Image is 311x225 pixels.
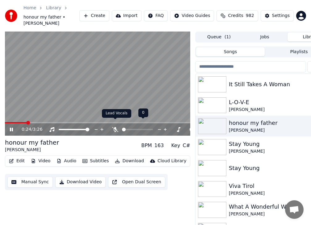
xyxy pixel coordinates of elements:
[154,142,164,149] div: 163
[23,5,79,27] nav: breadcrumb
[171,142,180,149] div: Key
[112,10,141,21] button: Import
[144,10,168,21] button: FAQ
[170,10,214,21] button: Video Guides
[6,157,27,165] button: Edit
[5,138,59,147] div: honour my father
[102,109,131,118] div: Lead Vocals
[141,142,152,149] div: BPM
[22,126,31,133] span: 0:24
[54,157,79,165] button: Audio
[7,176,53,188] button: Manual Sync
[28,157,53,165] button: Video
[216,10,258,21] button: Credits982
[196,47,265,56] button: Songs
[46,5,61,11] a: Library
[158,158,186,164] div: Cloud Library
[196,32,242,41] button: Queue
[5,147,59,153] div: [PERSON_NAME]
[23,5,36,11] a: Home
[112,157,146,165] button: Download
[22,126,36,133] div: /
[79,10,109,21] button: Create
[5,10,17,22] img: youka
[261,10,294,21] button: Settings
[225,34,231,40] span: ( 1 )
[23,14,79,27] span: honour my father • [PERSON_NAME]
[228,13,243,19] span: Credits
[183,142,190,149] div: C#
[138,108,148,117] div: 0
[246,13,254,19] span: 982
[285,200,304,219] div: Open chat
[108,176,165,188] button: Open Dual Screen
[33,126,42,133] span: 3:26
[272,13,290,19] div: Settings
[242,32,288,41] button: Jobs
[80,157,111,165] button: Subtitles
[55,176,106,188] button: Download Video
